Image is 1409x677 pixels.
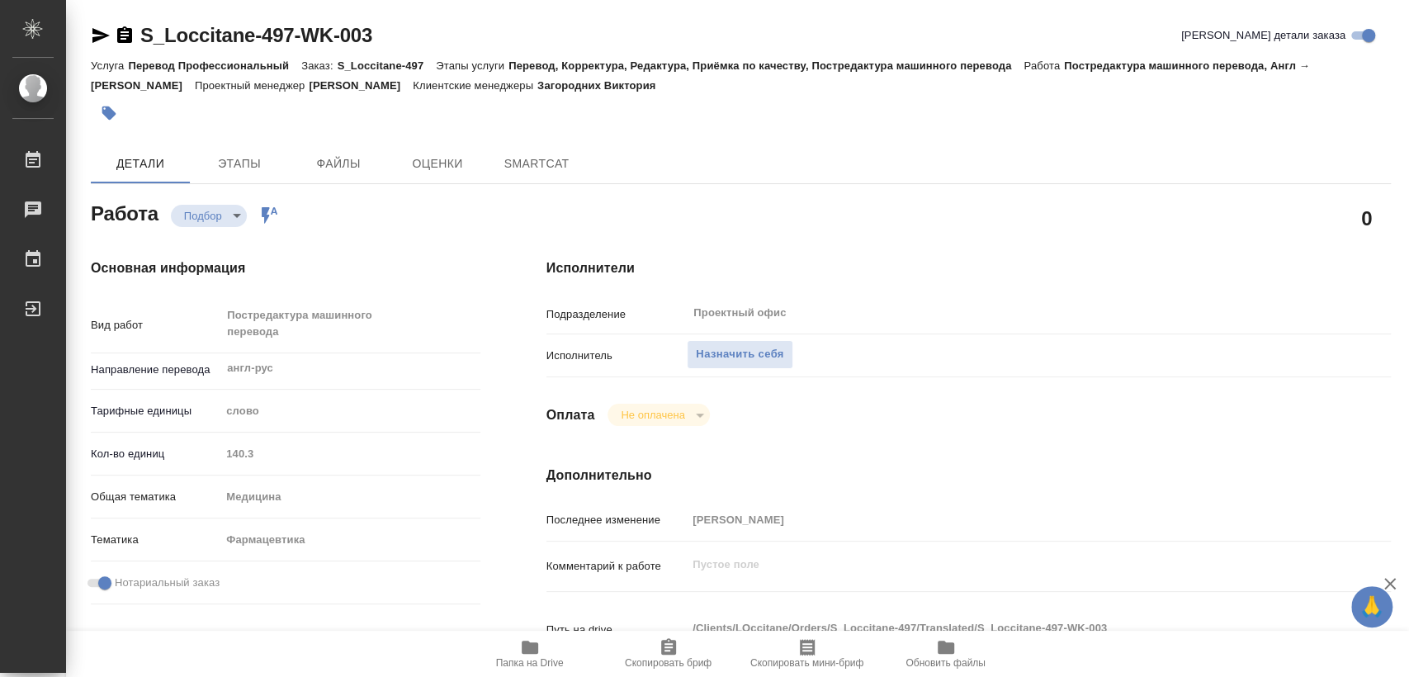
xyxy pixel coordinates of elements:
[546,306,688,323] p: Подразделение
[398,154,477,174] span: Оценки
[195,79,309,92] p: Проектный менеджер
[299,154,378,174] span: Файлы
[179,209,227,223] button: Подбор
[91,446,220,462] p: Кол-во единиц
[687,340,792,369] button: Назначить себя
[436,59,508,72] p: Этапы услуги
[508,59,1024,72] p: Перевод, Корректура, Редактура, Приёмка по качеству, Постредактура машинного перевода
[91,59,128,72] p: Услуга
[91,532,220,548] p: Тематика
[687,508,1320,532] input: Пустое поле
[1181,27,1345,44] span: [PERSON_NAME] детали заказа
[91,258,480,278] h4: Основная информация
[101,154,180,174] span: Детали
[750,657,863,669] span: Скопировать мини-бриф
[200,154,279,174] span: Этапы
[496,657,564,669] span: Папка на Drive
[91,95,127,131] button: Добавить тэг
[696,345,783,364] span: Назначить себя
[220,483,480,511] div: Медицина
[546,258,1391,278] h4: Исполнители
[461,631,599,677] button: Папка на Drive
[625,657,712,669] span: Скопировать бриф
[309,79,413,92] p: [PERSON_NAME]
[171,205,247,227] div: Подбор
[599,631,738,677] button: Скопировать бриф
[338,59,437,72] p: S_Loccitane-497
[537,79,668,92] p: Загородних Виктория
[140,24,372,46] a: S_Loccitane-497-WK-003
[91,362,220,378] p: Направление перевода
[91,197,158,227] h2: Работа
[608,404,709,426] div: Подбор
[1351,586,1392,627] button: 🙏
[91,26,111,45] button: Скопировать ссылку для ЯМессенджера
[877,631,1015,677] button: Обновить файлы
[687,614,1320,642] textarea: /Clients/LOccitane/Orders/S_Loccitane-497/Translated/S_Loccitane-497-WK-003
[1361,204,1372,232] h2: 0
[1024,59,1064,72] p: Работа
[220,397,480,425] div: слово
[546,622,688,638] p: Путь на drive
[220,526,480,554] div: Фармацевтика
[301,59,337,72] p: Заказ:
[738,631,877,677] button: Скопировать мини-бриф
[91,317,220,334] p: Вид работ
[91,489,220,505] p: Общая тематика
[616,408,689,422] button: Не оплачена
[546,558,688,575] p: Комментарий к работе
[115,575,220,591] span: Нотариальный заказ
[546,466,1391,485] h4: Дополнительно
[91,403,220,419] p: Тарифные единицы
[546,512,688,528] p: Последнее изменение
[128,59,301,72] p: Перевод Профессиональный
[905,657,986,669] span: Обновить файлы
[497,154,576,174] span: SmartCat
[413,79,537,92] p: Клиентские менеджеры
[115,26,135,45] button: Скопировать ссылку
[546,405,595,425] h4: Оплата
[1358,589,1386,624] span: 🙏
[220,442,480,466] input: Пустое поле
[546,348,688,364] p: Исполнитель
